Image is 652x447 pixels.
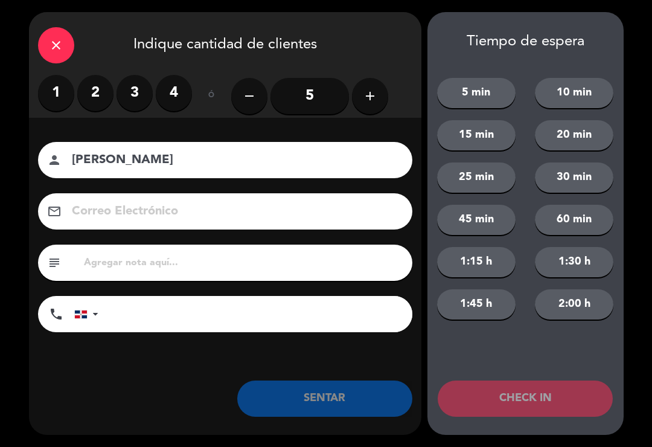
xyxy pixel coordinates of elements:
button: 2:00 h [535,289,613,320]
i: close [49,38,63,53]
button: 1:30 h [535,247,613,277]
button: CHECK IN [438,381,613,417]
button: 45 min [437,205,516,235]
button: add [352,78,388,114]
button: 15 min [437,120,516,150]
input: Nombre del cliente [71,150,397,171]
label: 3 [117,75,153,111]
button: remove [231,78,267,114]
button: 20 min [535,120,613,150]
div: Tiempo de espera [427,33,624,51]
button: 5 min [437,78,516,108]
i: phone [49,307,63,321]
button: SENTAR [237,381,412,417]
i: add [363,89,377,103]
input: Agregar nota aquí... [83,254,403,271]
button: 30 min [535,162,613,193]
i: remove [242,89,257,103]
button: 25 min [437,162,516,193]
button: 60 min [535,205,613,235]
i: person [47,153,62,167]
input: Correo Electrónico [71,201,397,222]
label: 2 [77,75,113,111]
div: Indique cantidad de clientes [29,12,421,75]
button: 10 min [535,78,613,108]
i: subject [47,256,62,270]
div: Dominican Republic (República Dominicana): +1 [75,297,103,332]
button: 1:15 h [437,247,516,277]
div: ó [192,75,231,117]
label: 4 [156,75,192,111]
i: email [47,204,62,219]
label: 1 [38,75,74,111]
button: 1:45 h [437,289,516,320]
